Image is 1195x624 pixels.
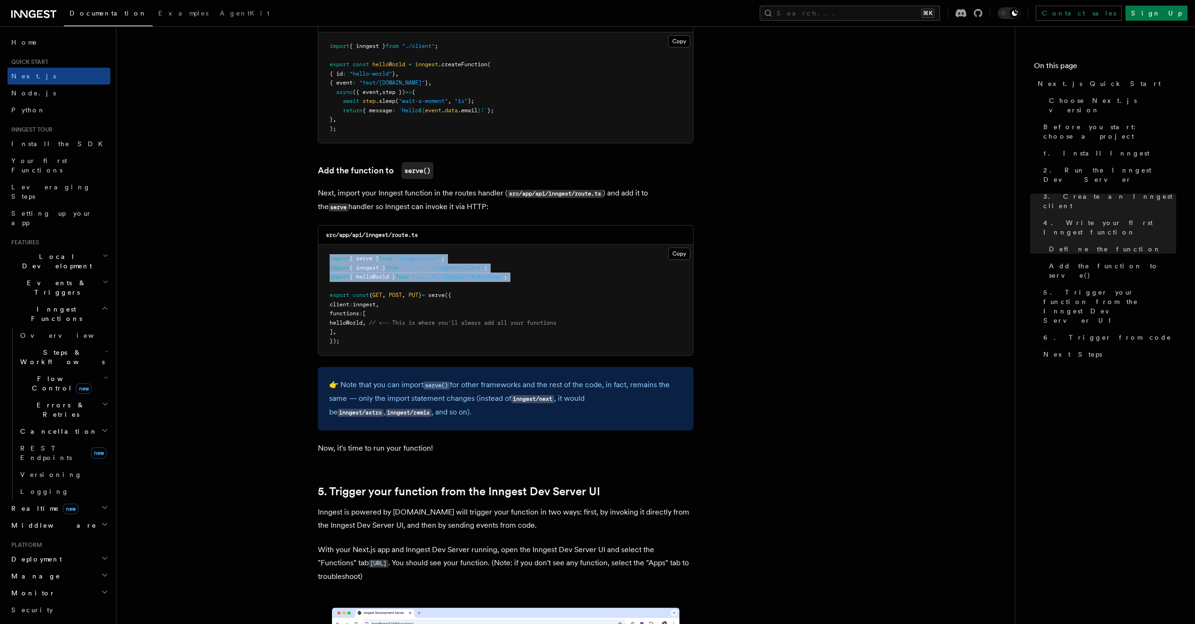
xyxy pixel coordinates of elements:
[11,38,38,47] span: Home
[379,89,382,95] span: ,
[329,203,348,211] code: serve
[504,273,507,280] span: ;
[428,292,445,298] span: serve
[336,89,353,95] span: async
[441,255,445,262] span: ;
[1040,118,1176,145] a: Before you start: choose a project
[158,9,208,17] span: Examples
[16,327,110,344] a: Overview
[8,585,110,601] button: Monitor
[760,6,940,21] button: Search...⌘K
[392,107,395,114] span: :
[998,8,1020,19] button: Toggle dark mode
[8,571,61,581] span: Manage
[16,427,98,436] span: Cancellation
[11,210,92,226] span: Setting up your app
[318,442,694,455] p: Now, it's time to run your function!
[508,190,603,198] code: src/app/api/inngest/route.ts
[91,447,107,459] span: new
[353,89,379,95] span: ({ event
[409,61,412,68] span: =
[8,301,110,327] button: Inngest Functions
[376,301,379,308] span: ,
[1036,6,1122,21] a: Contact sales
[8,179,110,205] a: Leveraging Steps
[921,8,934,18] kbd: ⌘K
[1040,214,1176,241] a: 4. Write your first Inngest function
[330,43,349,49] span: import
[402,265,484,271] span: "../../../inngest/client"
[16,370,110,397] button: Flow Controlnew
[359,79,425,86] span: "test/[DOMAIN_NAME]"
[16,440,110,466] a: REST Endpointsnew
[369,560,388,568] code: [URL]
[8,135,110,152] a: Install the SDK
[330,116,333,123] span: }
[8,601,110,618] a: Security
[8,152,110,179] a: Your first Functions
[11,89,56,97] span: Node.js
[8,34,110,51] a: Home
[20,488,69,495] span: Logging
[333,328,336,335] span: ,
[1049,244,1161,254] span: Define the function
[8,554,62,564] span: Deployment
[8,521,97,530] span: Middleware
[16,348,105,367] span: Steps & Workflows
[8,58,48,66] span: Quick start
[330,338,339,344] span: });
[20,445,72,461] span: REST Endpoints
[1045,92,1176,118] a: Choose Next.js version
[20,471,82,478] span: Versioning
[445,107,458,114] span: data
[220,9,270,17] span: AgentKit
[69,9,147,17] span: Documentation
[8,551,110,568] button: Deployment
[8,504,78,513] span: Realtime
[353,61,369,68] span: const
[425,107,441,114] span: event
[8,304,101,323] span: Inngest Functions
[445,292,451,298] span: ({
[418,107,425,114] span: ${
[343,70,346,77] span: :
[11,183,91,200] span: Leveraging Steps
[318,543,694,583] p: With your Next.js app and Inngest Dev Server running, open the Inngest Dev Server UI and select t...
[1040,188,1176,214] a: 3. Create an Inngest client
[1126,6,1187,21] a: Sign Up
[330,310,359,317] span: functions
[11,72,56,80] span: Next.js
[76,383,92,394] span: new
[330,273,349,280] span: import
[11,157,67,174] span: Your first Functions
[385,265,399,271] span: from
[1040,346,1176,363] a: Next Steps
[329,378,682,419] p: 👉 Note that you can import for other frameworks and the rest of the code, in fact, remains the sa...
[330,79,353,86] span: { event
[343,107,362,114] span: return
[63,504,78,514] span: new
[326,232,418,238] code: src/app/api/inngest/route.ts
[478,107,481,114] span: }
[1040,145,1176,162] a: 1. Install Inngest
[415,61,438,68] span: inngest
[399,98,448,104] span: "wait-a-moment"
[422,292,425,298] span: =
[511,395,554,403] code: inngest/next
[418,292,422,298] span: }
[8,85,110,101] a: Node.js
[392,70,395,77] span: }
[349,255,379,262] span: { serve }
[372,292,382,298] span: GET
[11,106,46,114] span: Python
[330,255,349,262] span: import
[1040,329,1176,346] a: 6. Trigger from code
[8,205,110,231] a: Setting up your app
[8,274,110,301] button: Events & Triggers
[1045,257,1176,284] a: Add the function to serve()
[455,98,468,104] span: "1s"
[318,485,600,498] a: 5. Trigger your function from the Inngest Dev Server UI
[369,320,556,326] span: // <-- This is where you'll always add all your functions
[349,70,392,77] span: "hello-world"
[362,98,376,104] span: step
